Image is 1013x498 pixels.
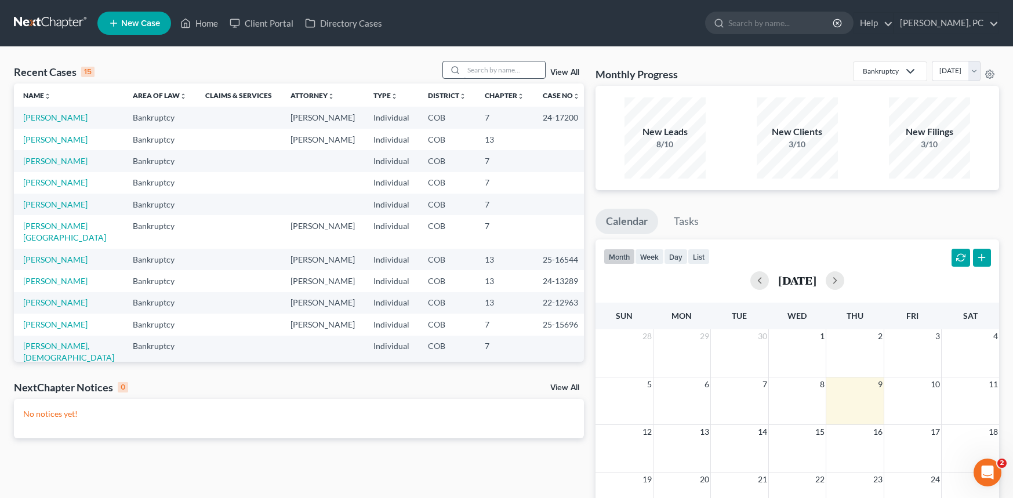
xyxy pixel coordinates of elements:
td: [PERSON_NAME] [281,129,364,150]
i: unfold_more [180,93,187,100]
td: [PERSON_NAME] [281,292,364,314]
i: unfold_more [517,93,524,100]
div: 8/10 [624,139,706,150]
button: week [635,249,664,264]
a: View All [550,68,579,77]
i: unfold_more [391,93,398,100]
a: [PERSON_NAME] [23,199,88,209]
button: day [664,249,688,264]
td: COB [419,292,475,314]
span: Tue [732,311,747,321]
iframe: Intercom live chat [974,459,1001,486]
span: 30 [757,329,768,343]
td: COB [419,107,475,128]
div: 15 [81,67,95,77]
span: 8 [819,377,826,391]
td: Bankruptcy [124,194,196,215]
td: COB [419,249,475,270]
span: 16 [872,425,884,439]
td: Individual [364,194,419,215]
span: 15 [814,425,826,439]
span: 14 [757,425,768,439]
p: No notices yet! [23,408,575,420]
a: [PERSON_NAME] [23,156,88,166]
a: [PERSON_NAME] [23,135,88,144]
span: 13 [699,425,710,439]
span: Wed [787,311,807,321]
span: 21 [757,472,768,486]
i: unfold_more [328,93,335,100]
span: 5 [646,377,653,391]
td: Bankruptcy [124,336,196,369]
span: Thu [847,311,863,321]
span: 12 [641,425,653,439]
a: [PERSON_NAME] [23,112,88,122]
td: Bankruptcy [124,292,196,314]
span: 9 [877,377,884,391]
td: 7 [475,336,533,369]
span: 11 [987,377,999,391]
td: COB [419,129,475,150]
td: Individual [364,172,419,194]
td: [PERSON_NAME] [281,314,364,335]
td: Individual [364,336,419,369]
td: Bankruptcy [124,172,196,194]
td: Bankruptcy [124,150,196,172]
td: 7 [475,194,533,215]
td: COB [419,314,475,335]
span: 1 [819,329,826,343]
span: 7 [761,377,768,391]
td: 7 [475,172,533,194]
button: list [688,249,710,264]
i: unfold_more [44,93,51,100]
a: [PERSON_NAME], PC [894,13,999,34]
span: 29 [699,329,710,343]
span: Sat [963,311,978,321]
td: 13 [475,270,533,292]
span: 18 [987,425,999,439]
span: 2 [997,459,1007,468]
td: [PERSON_NAME] [281,215,364,248]
button: month [604,249,635,264]
a: Chapterunfold_more [485,91,524,100]
div: Bankruptcy [863,66,899,76]
td: 25-16544 [533,249,589,270]
input: Search by name... [728,12,834,34]
a: View All [550,384,579,392]
div: 3/10 [889,139,970,150]
span: 23 [872,472,884,486]
span: 20 [699,472,710,486]
td: COB [419,336,475,369]
a: Area of Lawunfold_more [133,91,187,100]
td: Bankruptcy [124,107,196,128]
div: New Filings [889,125,970,139]
a: Attorneyunfold_more [291,91,335,100]
td: Bankruptcy [124,129,196,150]
span: 3 [934,329,941,343]
td: 7 [475,107,533,128]
td: 25-15696 [533,314,589,335]
td: Individual [364,292,419,314]
td: Bankruptcy [124,249,196,270]
a: [PERSON_NAME] [23,297,88,307]
a: [PERSON_NAME] [23,319,88,329]
a: Districtunfold_more [428,91,466,100]
input: Search by name... [464,61,545,78]
span: New Case [121,19,160,28]
span: Fri [906,311,918,321]
td: 24-13289 [533,270,589,292]
a: Calendar [596,209,658,234]
span: 17 [930,425,941,439]
th: Claims & Services [196,83,281,107]
span: 19 [641,472,653,486]
a: [PERSON_NAME] [23,177,88,187]
a: Help [854,13,893,34]
a: [PERSON_NAME] [23,276,88,286]
a: Directory Cases [299,13,388,34]
td: 13 [475,129,533,150]
td: [PERSON_NAME] [281,249,364,270]
h2: [DATE] [778,274,816,286]
td: 13 [475,292,533,314]
td: [PERSON_NAME] [281,107,364,128]
td: Individual [364,215,419,248]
